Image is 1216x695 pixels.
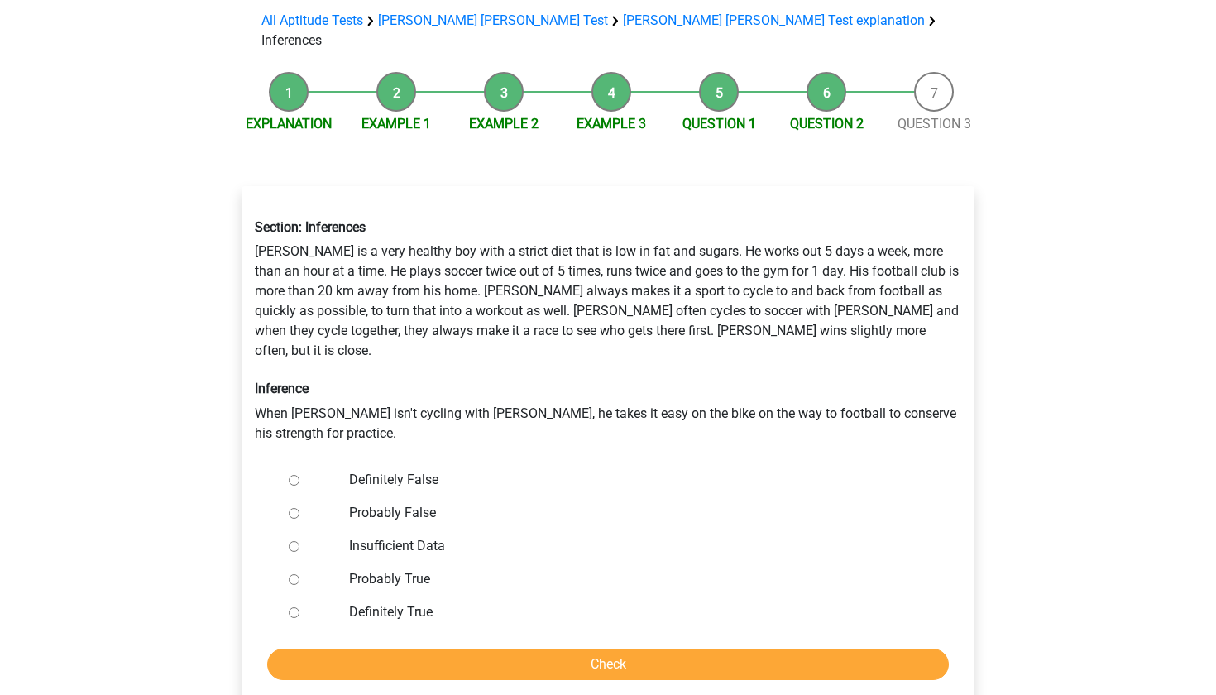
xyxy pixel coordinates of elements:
[255,11,961,50] div: Inferences
[378,12,608,28] a: [PERSON_NAME] [PERSON_NAME] Test
[577,116,646,132] a: Example 3
[246,116,332,132] a: Explanation
[790,116,864,132] a: Question 2
[255,381,961,396] h6: Inference
[349,569,922,589] label: Probably True
[349,536,922,556] label: Insufficient Data
[682,116,756,132] a: Question 1
[349,602,922,622] label: Definitely True
[361,116,431,132] a: Example 1
[623,12,925,28] a: [PERSON_NAME] [PERSON_NAME] Test explanation
[898,116,971,132] a: Question 3
[349,470,922,490] label: Definitely False
[469,116,539,132] a: Example 2
[261,12,363,28] a: All Aptitude Tests
[349,503,922,523] label: Probably False
[255,219,961,235] h6: Section: Inferences
[242,206,974,456] div: [PERSON_NAME] is a very healthy boy with a strict diet that is low in fat and sugars. He works ou...
[267,649,949,680] input: Check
